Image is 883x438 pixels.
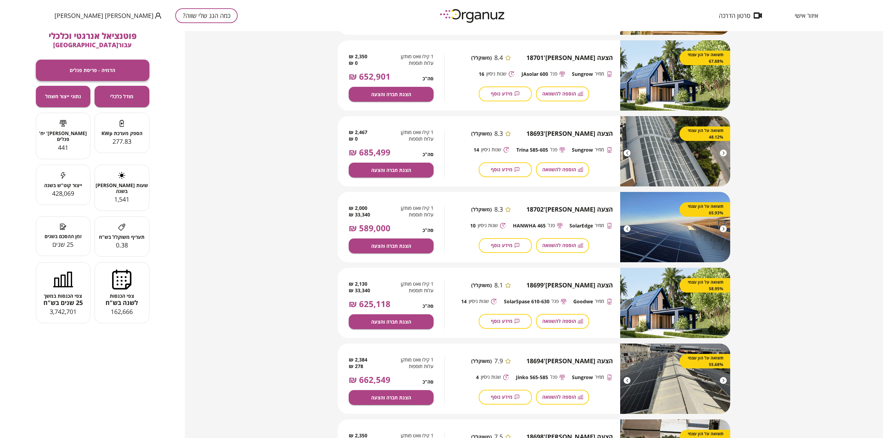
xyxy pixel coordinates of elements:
[595,146,604,153] span: ממיר
[595,298,604,305] span: ממיר
[550,146,557,153] span: פנל
[378,363,434,370] span: עלות תוספות
[423,379,434,385] span: סה"כ
[349,357,367,363] span: 2,384 ₪
[486,71,506,77] span: שנות ניסיון
[54,12,153,19] span: [PERSON_NAME] [PERSON_NAME]
[349,60,358,67] span: 0 ₪
[474,147,479,153] span: 14
[719,12,750,19] span: סרטון הדרכה
[349,390,434,405] button: הצגת חברה והצעה
[471,55,492,61] span: (משוקלל)
[536,314,589,329] button: הוספה להשוואה
[552,298,559,305] span: פנל
[550,374,557,380] span: פנל
[620,192,730,262] img: image
[784,12,829,19] button: איזור אישי
[471,131,492,136] span: (משוקלל)
[36,86,91,107] button: נתוני ייצור חשמל
[526,54,613,62] span: הצעה [PERSON_NAME]' 18701
[708,12,772,19] button: סרטון הדרכה
[110,93,133,99] span: מודל כלכלי
[479,238,532,253] button: מידע נוסף
[371,167,411,173] span: הצגת חברה והצעה
[371,91,411,97] span: הצגת חברה והצעה
[686,127,723,140] span: תשואה על הון עצמי 48.12%
[349,136,358,142] span: 0 ₪
[349,163,434,177] button: הצגת חברה והצעה
[36,293,90,299] span: צפי הכנסות במשך
[491,166,513,172] span: מידע נוסף
[478,222,498,229] span: שנות ניסיון
[349,223,390,233] span: 589,000 ₪
[423,303,434,309] span: סה"כ
[513,223,546,228] span: HANWHA 465
[114,195,129,203] span: 1,541
[423,75,434,81] span: סה"כ
[491,91,513,96] span: מידע נוסף
[349,287,370,294] span: 33,340 ₪
[526,357,613,365] span: הצעה [PERSON_NAME]' 18694
[481,146,501,153] span: שנות ניסיון
[52,189,74,197] span: 428,069
[686,355,723,368] span: תשואה על הון עצמי 55.68%
[542,318,576,324] span: הוספה להשוואה
[620,268,730,338] img: image
[378,53,434,60] span: 1 קילו וואט מותקן
[349,53,367,60] span: 2,350 ₪
[572,71,593,77] span: Sungrow
[469,298,489,305] span: שנות ניסיון
[349,212,370,218] span: 33,340 ₪
[116,241,128,249] span: 0.38
[423,227,434,233] span: סה"כ
[494,357,503,365] span: 7.9
[476,374,479,380] span: 4
[542,394,576,400] span: הוספה להשוואה
[479,71,484,77] span: 16
[378,129,434,136] span: 1 קילו וואט מותקן
[620,344,730,414] img: image
[494,130,503,137] span: 8.3
[49,30,137,41] span: פוטנציאל אנרגטי וכלכלי
[349,299,390,309] span: 625,118 ₪
[95,293,149,299] span: צפי הכנסות
[479,86,532,101] button: מידע נוסף
[95,299,149,307] span: לשנה בש"ח
[36,299,90,307] span: 25 שנים בש"ח
[349,363,363,370] span: 278 ₪
[569,223,593,228] span: SolarEdge
[371,319,411,325] span: הצגת חברה והצעה
[371,243,411,249] span: הצגת חברה והצעה
[111,307,133,316] span: 162,666
[526,206,613,213] span: הצעה [PERSON_NAME]' 18702
[686,279,723,292] span: תשואה על הון עצמי 58.95%
[494,282,503,289] span: 8.1
[573,298,593,304] span: Goodwe
[526,282,613,289] span: הצעה [PERSON_NAME]' 18699
[550,71,557,77] span: פנל
[479,162,532,177] button: מידע נוסף
[45,93,81,99] span: נתוני ייצור חשמל
[435,6,511,25] img: logo
[349,72,390,81] span: 652,901 ₪
[70,67,115,73] span: הדמיה - פריסת פנלים
[378,212,434,218] span: עלות תוספות
[542,242,576,248] span: הוספה להשוואה
[595,374,604,380] span: ממיר
[491,318,513,324] span: מידע נוסף
[536,238,589,253] button: הוספה להשוואה
[536,162,589,177] button: הוספה להשוואה
[479,314,532,329] button: מידע נוסף
[572,374,593,380] span: Sungrow
[536,86,589,101] button: הוספה להשוואה
[378,357,434,363] span: 1 קילו וואט מותקן
[36,60,149,81] button: הדמיה - פריסת פנלים
[620,116,730,186] img: image
[36,182,90,188] span: ייצור קוט"ש בשנה
[595,222,604,229] span: ממיר
[349,375,390,385] span: 662,549 ₪
[349,87,434,102] button: הצגת חברה והצעה
[504,298,549,304] span: SolarSpase 610-630
[378,287,434,294] span: עלות תוספות
[536,390,589,405] button: הוספה להשוואה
